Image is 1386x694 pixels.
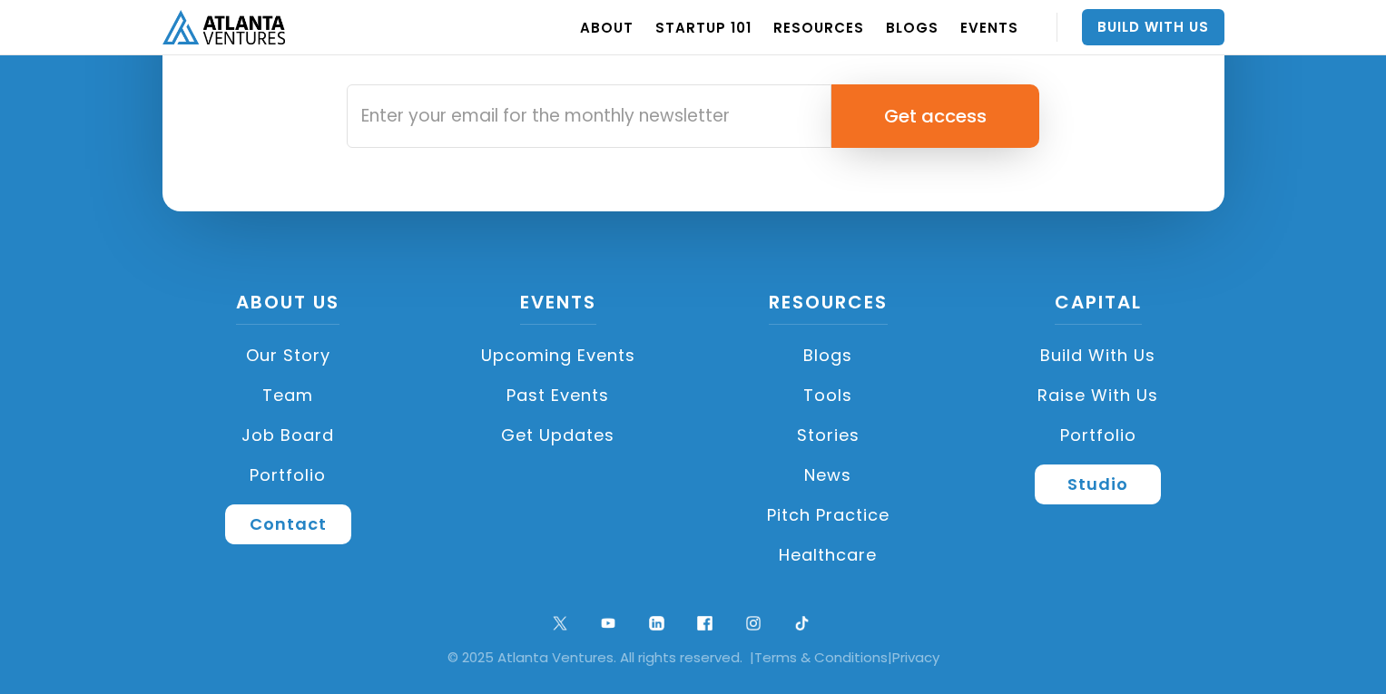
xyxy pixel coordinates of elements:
[347,84,1039,148] form: Email Form
[754,648,888,667] a: Terms & Conditions
[236,289,339,325] a: About US
[162,415,415,455] a: Job Board
[790,611,814,636] img: tik tok logo
[703,415,955,455] a: Stories
[703,336,955,376] a: Blogs
[347,84,831,148] input: Enter your email for the monthly newsletter
[655,2,752,53] a: Startup 101
[27,649,1359,667] div: © 2025 Atlanta Ventures. All rights reserved. | |
[432,415,684,455] a: Get Updates
[703,455,955,495] a: News
[892,648,939,667] a: Privacy
[972,415,1224,455] a: Portfolio
[703,535,955,575] a: Healthcare
[225,504,351,544] a: Contact
[1035,464,1161,504] a: Studio
[1082,9,1224,45] a: Build With Us
[773,2,864,53] a: RESOURCES
[432,336,684,376] a: Upcoming Events
[432,376,684,415] a: Past Events
[162,455,415,495] a: Portfolio
[960,2,1018,53] a: EVENTS
[162,336,415,376] a: Our Story
[520,289,596,325] a: Events
[703,376,955,415] a: Tools
[769,289,888,325] a: Resources
[972,336,1224,376] a: Build with us
[703,495,955,535] a: Pitch Practice
[580,2,634,53] a: ABOUT
[162,376,415,415] a: Team
[693,611,717,636] img: facebook logo
[596,611,621,636] img: youtube symbol
[972,376,1224,415] a: Raise with Us
[886,2,939,53] a: BLOGS
[644,611,669,636] img: linkedin logo
[742,611,766,636] img: ig symbol
[831,84,1039,148] input: Get access
[1055,289,1142,325] a: CAPITAL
